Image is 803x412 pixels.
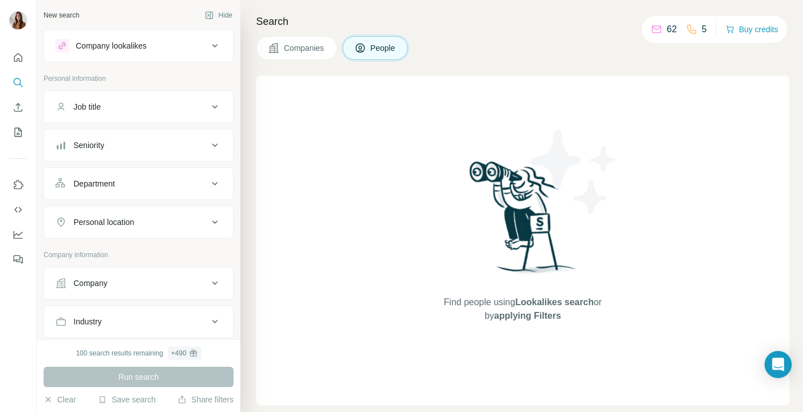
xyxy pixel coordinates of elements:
[284,42,325,54] span: Companies
[9,249,27,270] button: Feedback
[9,47,27,68] button: Quick start
[44,132,233,159] button: Seniority
[76,346,201,360] div: 100 search results remaining
[44,209,233,236] button: Personal location
[667,23,677,36] p: 62
[44,270,233,297] button: Company
[256,14,789,29] h4: Search
[74,178,115,189] div: Department
[9,200,27,220] button: Use Surfe API
[178,394,234,405] button: Share filters
[9,72,27,93] button: Search
[74,140,104,151] div: Seniority
[197,7,240,24] button: Hide
[74,316,102,327] div: Industry
[9,11,27,29] img: Avatar
[74,277,107,289] div: Company
[44,170,233,197] button: Department
[44,308,233,335] button: Industry
[44,93,233,120] button: Job title
[44,394,76,405] button: Clear
[44,73,234,84] p: Personal information
[98,394,156,405] button: Save search
[9,122,27,142] button: My lists
[515,297,594,307] span: Lookalikes search
[171,348,187,358] div: + 490
[432,296,613,323] span: Find people using or by
[523,121,625,223] img: Surfe Illustration - Stars
[9,175,27,195] button: Use Surfe on LinkedIn
[9,97,27,118] button: Enrich CSV
[9,224,27,245] button: Dashboard
[494,311,561,320] span: applying Filters
[464,158,582,284] img: Surfe Illustration - Woman searching with binoculars
[44,250,234,260] p: Company information
[44,32,233,59] button: Company lookalikes
[44,10,79,20] div: New search
[726,21,778,37] button: Buy credits
[76,40,146,51] div: Company lookalikes
[370,42,396,54] span: People
[765,351,792,378] div: Open Intercom Messenger
[74,101,101,112] div: Job title
[702,23,707,36] p: 5
[74,216,134,228] div: Personal location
